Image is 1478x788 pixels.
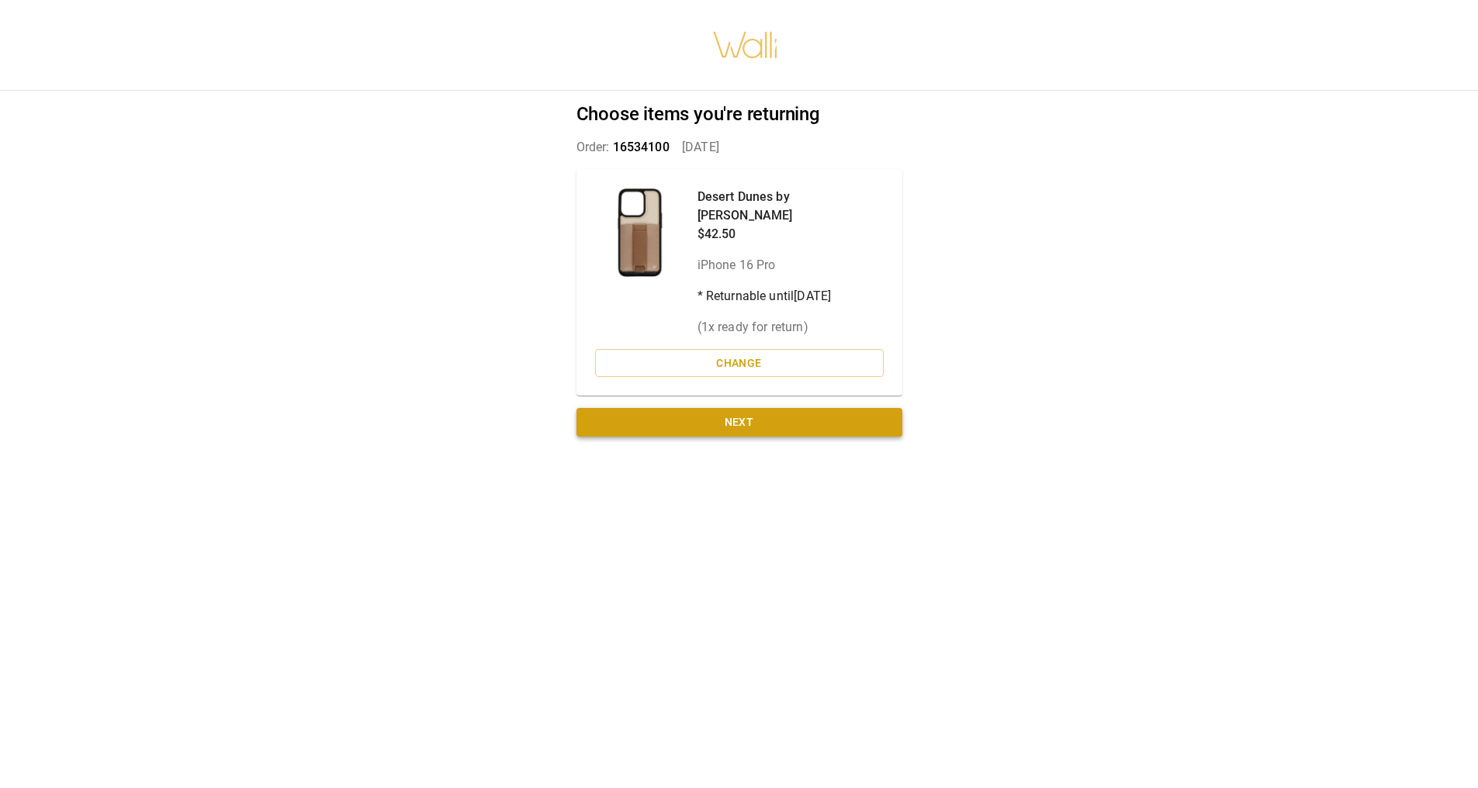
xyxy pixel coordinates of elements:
[576,138,902,157] p: Order: [DATE]
[697,188,884,225] p: Desert Dunes by [PERSON_NAME]
[576,408,902,437] button: Next
[697,287,884,306] p: * Returnable until [DATE]
[697,256,884,275] p: iPhone 16 Pro
[595,349,884,378] button: Change
[613,140,670,154] span: 16534100
[712,12,779,78] img: walli-inc.myshopify.com
[697,225,884,244] p: $42.50
[576,103,902,126] h2: Choose items you're returning
[697,318,884,337] p: ( 1 x ready for return)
